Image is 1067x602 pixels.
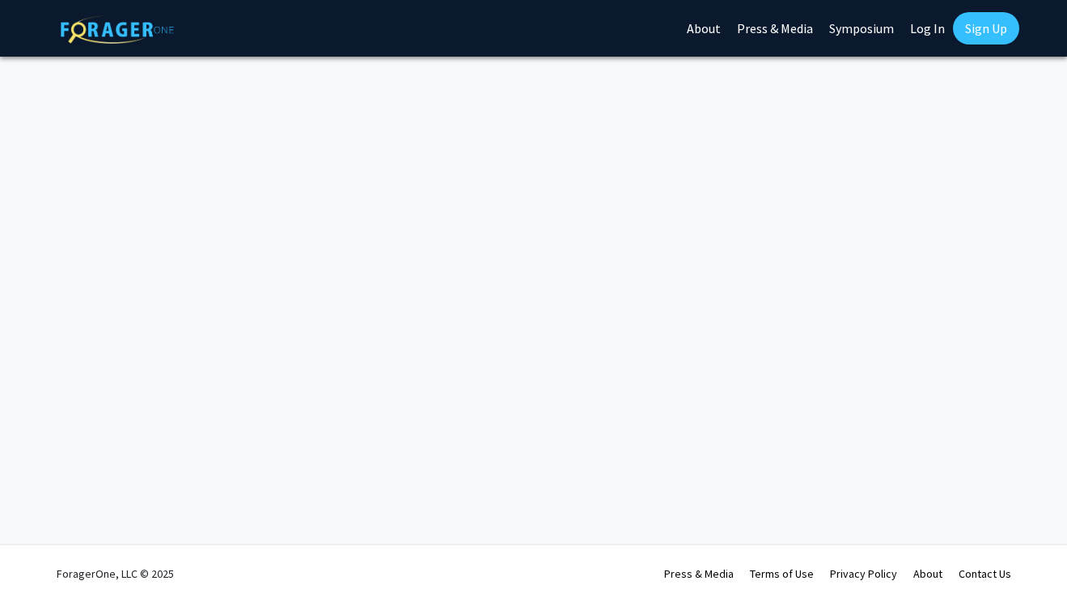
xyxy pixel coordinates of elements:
img: ForagerOne Logo [61,15,174,44]
a: Press & Media [664,566,734,581]
a: Terms of Use [750,566,814,581]
div: ForagerOne, LLC © 2025 [57,545,174,602]
a: About [913,566,942,581]
a: Contact Us [959,566,1011,581]
a: Privacy Policy [830,566,897,581]
a: Sign Up [953,12,1019,45]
